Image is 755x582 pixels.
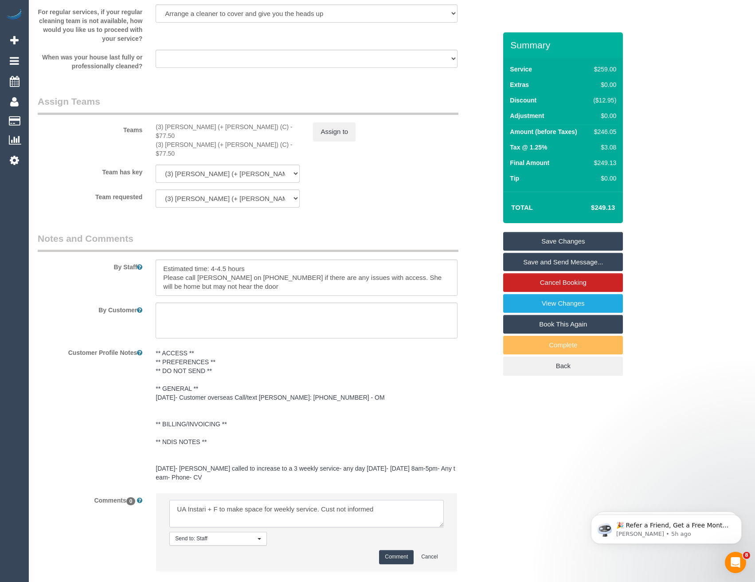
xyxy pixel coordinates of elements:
[510,40,618,50] h3: Summary
[590,80,617,89] div: $0.00
[510,65,532,74] label: Service
[156,140,300,158] div: 1 hour x $77.50/hour
[31,189,149,201] label: Team requested
[31,165,149,177] label: Team has key
[503,357,623,375] a: Back
[510,96,536,105] label: Discount
[510,80,529,89] label: Extras
[590,158,617,167] div: $249.13
[31,303,149,315] label: By Customer
[313,122,356,141] button: Assign to
[590,111,617,120] div: $0.00
[169,532,267,546] button: Send to: Staff
[578,496,755,558] iframe: Intercom notifications message
[31,50,149,71] label: When was your house last fully or professionally cleaned?
[503,232,623,251] a: Save Changes
[510,158,549,167] label: Final Amount
[510,127,577,136] label: Amount (before Taxes)
[5,9,23,21] img: Automaid Logo
[31,122,149,134] label: Teams
[510,111,544,120] label: Adjustment
[564,204,615,212] h4: $249.13
[156,122,300,140] div: 1 hour x $77.50/hour
[38,95,458,115] legend: Assign Teams
[590,65,617,74] div: $259.00
[590,127,617,136] div: $246.05
[31,493,149,505] label: Comments
[379,550,414,564] button: Comment
[503,273,623,292] a: Cancel Booking
[175,535,255,543] span: Send to: Staff
[126,497,136,505] span: 0
[503,315,623,334] a: Book This Again
[39,34,153,42] p: Message from Ellie, sent 5h ago
[39,26,152,121] span: 🎉 Refer a Friend, Get a Free Month! 🎉 Love Automaid? Share the love! When you refer a friend who ...
[156,349,457,482] pre: ** ACCESS ** ** PREFERENCES ** ** DO NOT SEND ** ** GENERAL ** [DATE]- Customer overseas Call/tex...
[503,294,623,313] a: View Changes
[725,552,746,573] iframe: Intercom live chat
[31,260,149,271] label: By Staff
[743,552,750,559] span: 8
[31,4,149,43] label: For regular services, if your regular cleaning team is not available, how would you like us to pr...
[503,253,623,271] a: Save and Send Message...
[590,143,617,152] div: $3.08
[590,96,617,105] div: ($12.95)
[510,174,519,183] label: Tip
[590,174,617,183] div: $0.00
[31,345,149,357] label: Customer Profile Notes
[511,204,533,211] strong: Total
[415,550,443,564] button: Cancel
[510,143,547,152] label: Tax @ 1.25%
[38,232,458,252] legend: Notes and Comments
